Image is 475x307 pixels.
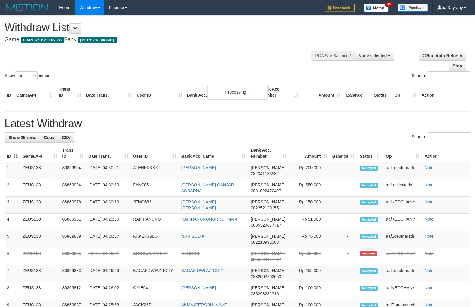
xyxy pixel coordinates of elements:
[289,179,330,197] td: Rp 550,000
[86,145,131,162] th: Date Trans.: activate to sort column ascending
[330,265,357,282] td: -
[20,197,60,214] td: ZEUS138
[360,183,378,188] span: Accepted
[181,234,205,239] a: NUR SODIK
[360,166,378,171] span: Accepted
[422,145,470,162] th: Action
[60,179,86,197] td: 86869904
[251,223,281,228] span: Copy 0895329877717 to clipboard
[84,84,134,101] th: Date Trans.
[251,200,285,204] span: [PERSON_NAME]
[383,214,422,231] td: aafKEOCHANY
[357,145,383,162] th: Status: activate to sort column ascending
[425,182,434,187] a: Note
[360,217,378,222] span: Accepted
[58,132,74,143] a: CSV
[359,53,387,58] span: None selected
[60,197,86,214] td: 86869978
[40,132,58,143] a: Copy
[425,200,434,204] a: Note
[181,217,237,222] a: RAFIHANUNGNURROHMAN
[181,251,200,256] a: HENDRO
[425,251,434,256] a: Note
[289,214,330,231] td: Rp 51,000
[330,214,357,231] td: -
[330,248,357,265] td: -
[449,61,466,71] a: Stop
[343,84,371,101] th: Balance
[181,182,234,193] a: [PERSON_NAME] GANJAR SOBARNA
[131,282,179,299] td: OYIE04
[21,37,64,43] span: OXPLAY > ZEUS138
[251,268,285,273] span: [PERSON_NAME]
[383,265,422,282] td: aafLoeutnarath
[20,282,60,299] td: ZEUS138
[5,37,311,43] h4: Game: Bank:
[355,51,395,61] button: None selected
[251,274,281,279] span: Copy 0882003702653 to clipboard
[428,71,470,80] input: Search:
[360,234,378,239] span: Accepted
[398,4,428,12] img: panduan.png
[251,171,279,176] span: Copy 082341133532 to clipboard
[251,206,279,210] span: Copy 082252129155 to clipboard
[60,162,86,179] td: 86869954
[412,71,470,80] label: Search:
[383,231,422,248] td: aafLoeutnarath
[5,84,14,101] th: ID
[131,145,179,162] th: User ID: activate to sort column ascending
[325,4,355,12] img: Feedback.jpg
[5,197,20,214] td: 3
[330,231,357,248] td: -
[251,291,279,296] span: Copy 085298281316 to clipboard
[86,197,131,214] td: [DATE] 04:30:19
[134,84,185,101] th: User ID
[330,162,357,179] td: -
[248,145,289,162] th: Bank Acc. Number: activate to sort column ascending
[5,118,470,130] h1: Latest Withdraw
[5,22,311,34] h1: Withdraw List
[425,234,434,239] a: Note
[86,282,131,299] td: [DATE] 04:26:02
[330,179,357,197] td: -
[60,248,86,265] td: 86869895
[251,257,281,262] span: Copy 0895708997777 to clipboard
[15,71,38,80] select: Showentries
[131,265,179,282] td: BAGASDWIAZRORY
[86,179,131,197] td: [DATE] 04:30:19
[251,182,285,187] span: [PERSON_NAME]
[20,214,60,231] td: ZEUS138
[5,265,20,282] td: 7
[86,231,131,248] td: [DATE] 04:26:57
[371,84,392,101] th: Status
[131,162,179,179] td: ATENKKKKK
[131,248,179,265] td: ANGGUNTIARMA
[86,162,131,179] td: [DATE] 04:30:21
[289,248,330,265] td: Rp 500,000
[20,179,60,197] td: ZEUS138
[179,145,248,162] th: Bank Acc. Name: activate to sort column ascending
[5,179,20,197] td: 2
[207,85,268,100] div: Processing...
[428,132,470,141] input: Search:
[425,217,434,222] a: Note
[383,248,422,265] td: aafKEOCHANY
[20,231,60,248] td: ZEUS138
[289,162,330,179] td: Rp 200,000
[425,285,434,290] a: Note
[330,282,357,299] td: -
[5,132,40,143] a: Show 25 rows
[181,268,224,273] a: BAGAS DWI AZRORY
[8,135,36,140] span: Show 25 rows
[185,84,258,101] th: Bank Acc. Name
[181,285,216,290] a: [PERSON_NAME]
[131,179,179,197] td: FANS85
[5,282,20,299] td: 8
[86,248,131,265] td: [DATE] 04:26:41
[383,282,422,299] td: aafKEOCHANY
[181,200,216,210] a: [PERSON_NAME] [PERSON_NAME]
[360,251,377,256] span: Rejected
[289,145,330,162] th: Amount: activate to sort column ascending
[301,84,343,101] th: Amount
[425,268,434,273] a: Note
